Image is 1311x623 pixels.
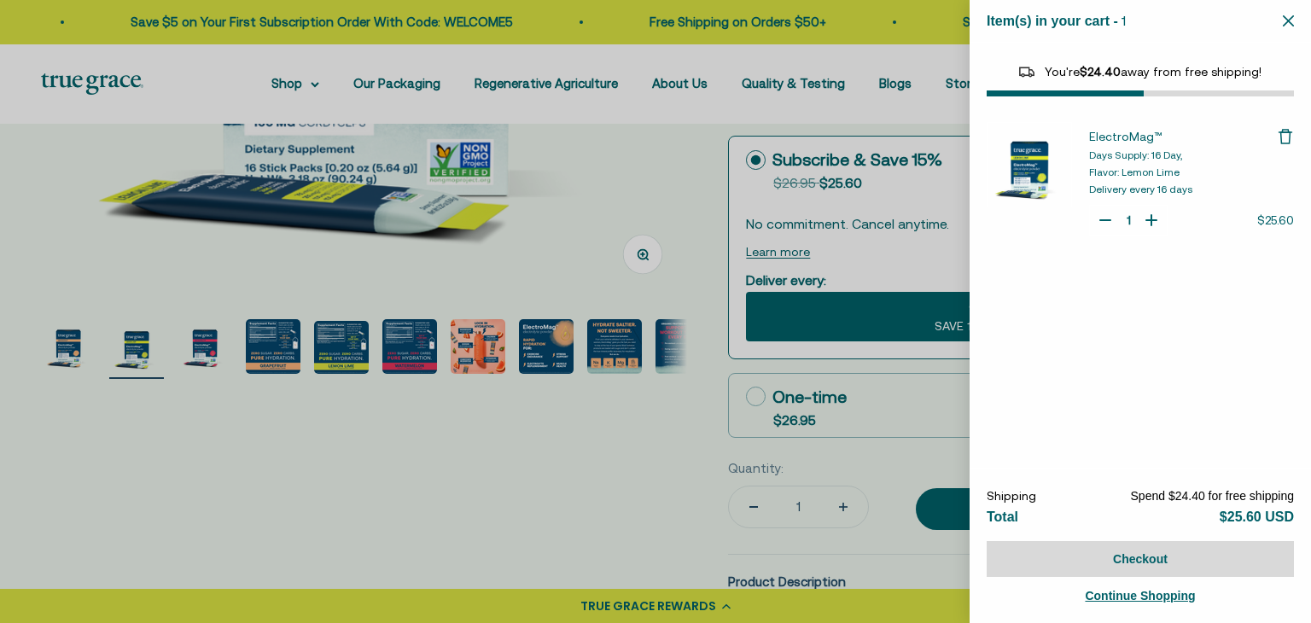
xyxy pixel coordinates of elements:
img: Reward bar icon image [1017,61,1037,82]
span: ElectroMag™ [1089,130,1162,143]
span: Total [987,509,1018,524]
a: ElectroMag™ [1089,128,1277,145]
button: Remove ElectroMag™ [1277,128,1294,145]
span: 1 [1122,13,1126,28]
span: Spend $24.40 for free shipping [1131,489,1294,503]
span: Continue Shopping [1085,589,1195,603]
button: Close [1283,13,1294,29]
span: Item(s) in your cart - [987,14,1118,28]
span: Shipping [987,489,1036,503]
span: $25.60 USD [1220,509,1294,524]
span: $25.60 [1257,213,1294,227]
img: ElectroMag™ - 16 Day / Lemon Lime [987,122,1072,207]
span: Flavor: Lemon Lime [1089,166,1180,178]
input: Quantity for ElectroMag™ [1120,212,1137,229]
a: Continue Shopping [987,585,1294,606]
span: Days Supply: 16 Day, [1089,149,1182,161]
button: Checkout [987,541,1294,577]
div: Delivery every 16 days [1089,183,1277,196]
span: $24.40 [1080,65,1121,79]
span: You're away from free shipping! [1045,65,1261,79]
